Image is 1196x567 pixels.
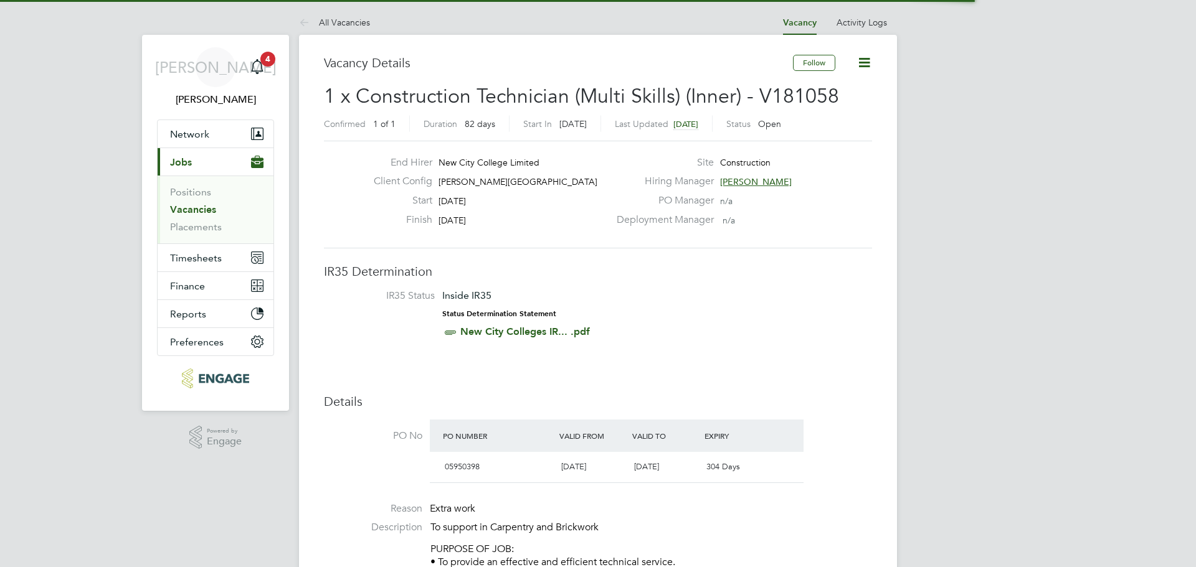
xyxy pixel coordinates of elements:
[726,118,751,129] label: Status
[158,328,273,355] button: Preferences
[158,120,273,148] button: Network
[609,213,714,227] label: Deployment Manager
[559,118,587,129] span: [DATE]
[324,263,872,279] h3: IR35 Determination
[373,118,396,129] span: 1 of 1
[170,186,211,198] a: Positions
[170,252,222,264] span: Timesheets
[424,118,457,129] label: Duration
[157,92,274,107] span: Jerin Aktar
[170,204,216,215] a: Vacancies
[701,424,774,447] div: Expiry
[561,461,586,472] span: [DATE]
[609,156,714,169] label: Site
[720,176,792,187] span: [PERSON_NAME]
[324,55,793,71] h3: Vacancy Details
[170,221,222,233] a: Placements
[170,128,209,140] span: Network
[720,157,771,168] span: Construction
[157,47,274,107] a: [PERSON_NAME][PERSON_NAME]
[460,326,590,337] a: New City Colleges IR... .pdf
[142,35,289,411] nav: Main navigation
[324,118,366,129] label: Confirmed
[442,289,491,301] span: Inside IR35
[324,502,422,515] label: Reason
[364,194,432,207] label: Start
[720,195,733,207] span: n/a
[364,175,432,188] label: Client Config
[706,461,740,472] span: 304 Days
[629,424,702,447] div: Valid To
[324,84,839,108] span: 1 x Construction Technician (Multi Skills) (Inner) - V181058
[837,17,887,28] a: Activity Logs
[170,156,192,168] span: Jobs
[158,272,273,299] button: Finance
[523,118,552,129] label: Start In
[170,308,206,320] span: Reports
[439,195,466,207] span: [DATE]
[783,17,817,28] a: Vacancy
[260,52,275,67] span: 4
[182,368,249,388] img: morganhunt-logo-retina.png
[158,300,273,327] button: Reports
[609,175,714,188] label: Hiring Manager
[324,393,872,410] h3: Details
[615,118,668,129] label: Last Updated
[158,148,273,176] button: Jobs
[442,309,556,318] strong: Status Determination Statement
[440,424,556,447] div: PO Number
[439,157,539,168] span: New City College Limited
[170,336,224,348] span: Preferences
[170,280,205,292] span: Finance
[793,55,835,71] button: Follow
[324,521,422,534] label: Description
[465,118,495,129] span: 82 days
[155,59,277,75] span: [PERSON_NAME]
[158,244,273,271] button: Timesheets
[445,461,480,472] span: 05950398
[189,426,242,449] a: Powered byEngage
[430,502,475,515] span: Extra work
[157,368,274,388] a: Go to home page
[758,118,781,129] span: Open
[364,156,432,169] label: End Hirer
[439,176,597,187] span: [PERSON_NAME][GEOGRAPHIC_DATA]
[158,176,273,243] div: Jobs
[673,119,698,129] span: [DATE]
[634,461,659,472] span: [DATE]
[556,424,629,447] div: Valid From
[207,426,242,436] span: Powered by
[207,436,242,447] span: Engage
[439,215,466,226] span: [DATE]
[430,521,872,534] p: To support in Carpentry and Brickwork
[364,213,432,227] label: Finish
[336,289,435,302] label: IR35 Status
[299,17,370,28] a: All Vacancies
[245,47,270,87] a: 4
[723,215,735,226] span: n/a
[609,194,714,207] label: PO Manager
[324,429,422,443] label: PO No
